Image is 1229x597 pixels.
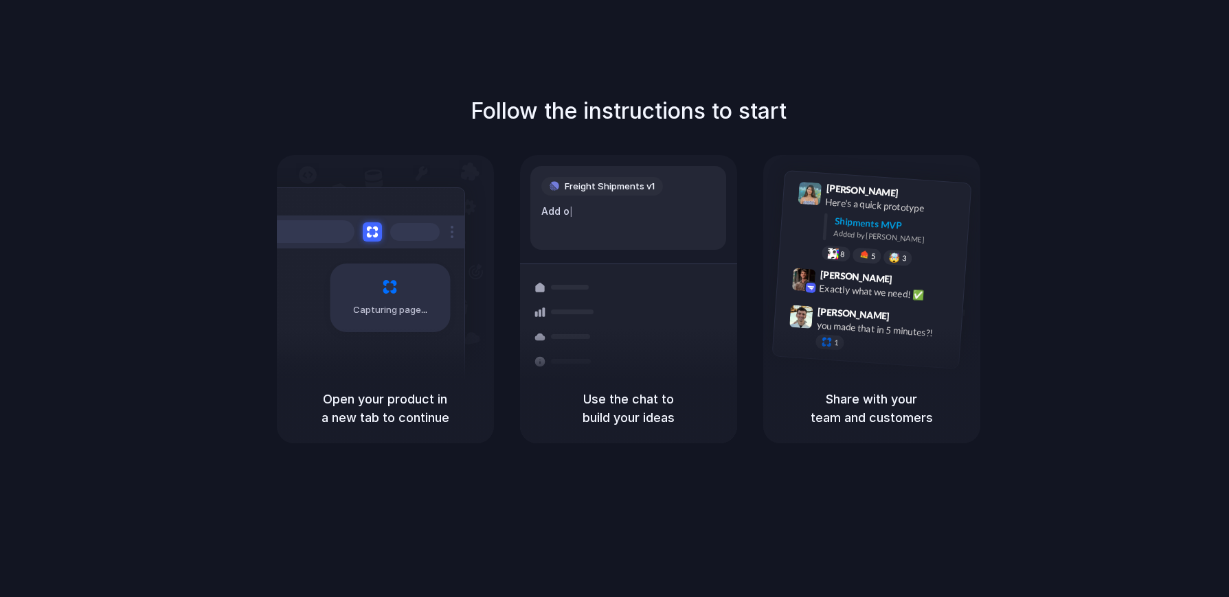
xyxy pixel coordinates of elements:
div: Shipments MVP [834,213,961,236]
div: Added by [PERSON_NAME] [833,227,960,247]
div: Add o [541,204,715,219]
span: [PERSON_NAME] [820,266,892,286]
div: Exactly what we need! ✅ [819,281,956,304]
span: 9:47 AM [894,310,922,327]
h1: Follow the instructions to start [471,95,787,128]
span: [PERSON_NAME] [817,303,890,323]
span: 3 [901,254,906,261]
span: 9:42 AM [896,273,924,290]
span: [PERSON_NAME] [826,180,899,200]
span: Freight Shipments v1 [565,180,655,194]
span: 5 [870,252,875,259]
div: you made that in 5 minutes?! [816,318,954,341]
h5: Share with your team and customers [780,390,964,427]
span: Capturing page [353,303,429,317]
span: 1 [833,338,838,346]
h5: Open your product in a new tab to continue [293,390,477,427]
span: | [570,206,573,217]
span: 8 [839,250,844,257]
span: 9:41 AM [902,187,930,203]
h5: Use the chat to build your ideas [537,390,721,427]
div: 🤯 [888,253,900,263]
div: Here's a quick prototype [824,194,962,218]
